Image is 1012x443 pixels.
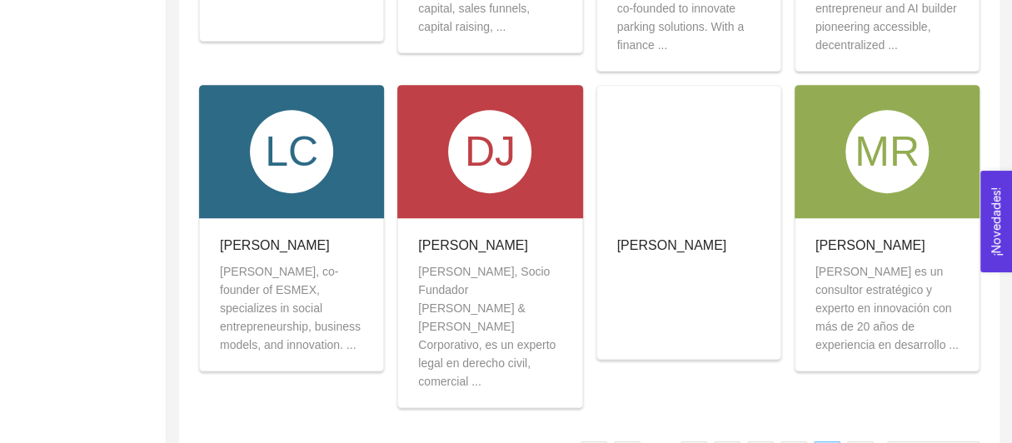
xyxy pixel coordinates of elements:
[448,110,531,193] div: DJ
[220,262,363,354] div: [PERSON_NAME], co-founder of ESMEX, specializes in social entrepreneurship, business models, and ...
[250,110,333,193] div: LC
[980,171,1012,272] button: Open Feedback Widget
[815,262,959,354] div: [PERSON_NAME] es un consultor estratégico y experto en innovación con más de 20 años de experienc...
[815,235,959,256] div: [PERSON_NAME]
[418,262,561,391] div: [PERSON_NAME], Socio Fundador [PERSON_NAME] & [PERSON_NAME] Corporativo, es un experto legal en d...
[220,235,363,256] div: [PERSON_NAME]
[845,110,929,193] div: MR
[617,235,727,256] div: [PERSON_NAME]
[418,235,561,256] div: [PERSON_NAME]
